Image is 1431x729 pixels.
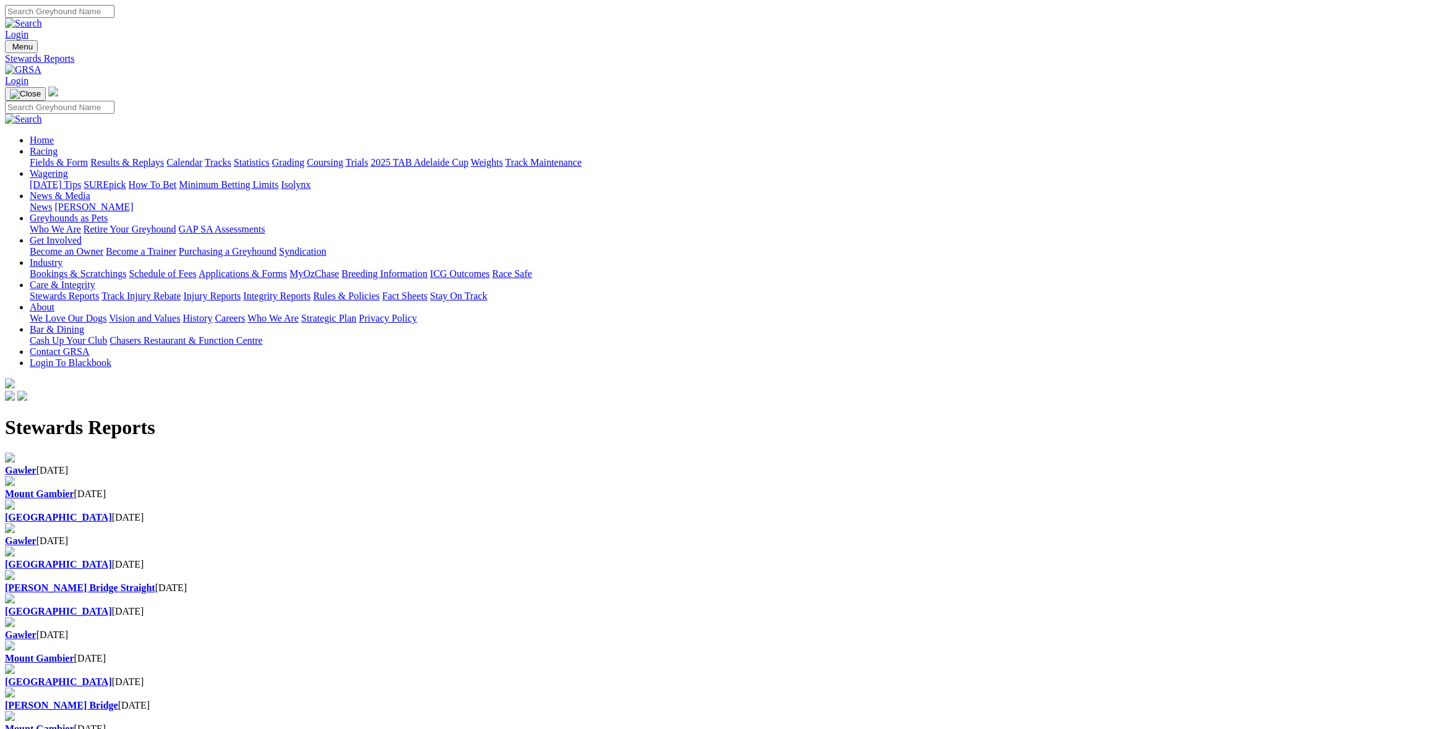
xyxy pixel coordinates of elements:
a: Schedule of Fees [129,268,196,279]
a: Gawler [5,629,37,640]
a: Home [30,135,54,145]
span: Menu [12,42,33,51]
a: Stewards Reports [30,291,99,301]
img: GRSA [5,64,41,75]
a: [GEOGRAPHIC_DATA] [5,512,112,522]
img: file-red.svg [5,711,15,721]
a: Contact GRSA [30,346,89,357]
a: [GEOGRAPHIC_DATA] [5,606,112,616]
a: History [183,313,212,323]
a: Injury Reports [183,291,241,301]
div: [DATE] [5,700,1426,711]
a: Strategic Plan [301,313,356,323]
img: twitter.svg [17,391,27,401]
a: Statistics [234,157,270,168]
a: Integrity Reports [243,291,311,301]
a: [PERSON_NAME] Bridge [5,700,118,710]
a: Rules & Policies [313,291,380,301]
input: Search [5,101,114,114]
a: Racing [30,146,58,156]
a: Tracks [205,157,231,168]
a: Syndication [279,246,326,257]
a: Retire Your Greyhound [84,224,176,234]
a: Breeding Information [342,268,428,279]
a: 2025 TAB Adelaide Cup [371,157,468,168]
a: Cash Up Your Club [30,335,107,346]
div: Get Involved [30,246,1426,257]
a: Gawler [5,465,37,475]
a: [GEOGRAPHIC_DATA] [5,559,112,569]
a: Track Injury Rebate [101,291,181,301]
a: Wagering [30,168,68,179]
button: Toggle navigation [5,40,38,53]
a: News & Media [30,190,90,201]
a: Mount Gambier [5,653,74,663]
div: Wagering [30,179,1426,190]
img: logo-grsa-white.png [5,378,15,388]
h1: Stewards Reports [5,416,1426,439]
a: Fact Sheets [382,291,428,301]
a: Results & Replays [90,157,164,168]
img: file-red.svg [5,547,15,556]
a: Coursing [307,157,343,168]
div: [DATE] [5,465,1426,476]
div: [DATE] [5,653,1426,664]
img: logo-grsa-white.png [48,87,58,96]
a: Grading [272,157,304,168]
img: facebook.svg [5,391,15,401]
div: [DATE] [5,676,1426,688]
img: file-red.svg [5,664,15,674]
img: file-red.svg [5,570,15,580]
img: file-red.svg [5,617,15,627]
div: [DATE] [5,629,1426,641]
div: News & Media [30,202,1426,213]
a: [PERSON_NAME] Bridge Straight [5,582,155,593]
button: Toggle navigation [5,87,46,101]
a: Careers [215,313,245,323]
a: [GEOGRAPHIC_DATA] [5,676,112,687]
div: [DATE] [5,488,1426,500]
a: Minimum Betting Limits [179,179,278,190]
a: Race Safe [492,268,531,279]
img: file-red.svg [5,500,15,509]
a: Gawler [5,535,37,546]
a: Login [5,75,28,86]
img: Search [5,114,42,125]
a: Vision and Values [109,313,180,323]
div: Care & Integrity [30,291,1426,302]
a: ICG Outcomes [430,268,489,279]
a: Stewards Reports [5,53,1426,64]
a: [PERSON_NAME] [54,202,133,212]
a: News [30,202,52,212]
input: Search [5,5,114,18]
a: Become an Owner [30,246,103,257]
a: Bookings & Scratchings [30,268,126,279]
a: Get Involved [30,235,82,245]
a: GAP SA Assessments [179,224,265,234]
img: file-red.svg [5,523,15,533]
a: Mount Gambier [5,488,74,499]
a: Care & Integrity [30,279,95,290]
div: Racing [30,157,1426,168]
img: file-red.svg [5,453,15,463]
div: [DATE] [5,606,1426,617]
a: Privacy Policy [359,313,417,323]
div: [DATE] [5,535,1426,547]
img: file-red.svg [5,688,15,697]
a: Isolynx [281,179,311,190]
a: Fields & Form [30,157,88,168]
a: Track Maintenance [505,157,582,168]
a: Trials [345,157,368,168]
img: file-red.svg [5,641,15,650]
